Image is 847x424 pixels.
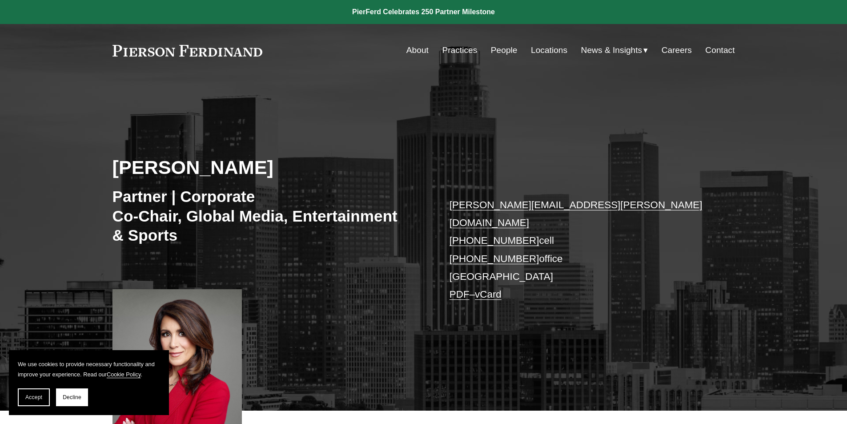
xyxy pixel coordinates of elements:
[112,187,398,245] h3: Partner | Corporate Co-Chair, Global Media, Entertainment & Sports
[18,388,50,406] button: Accept
[25,394,42,400] span: Accept
[112,156,424,179] h2: [PERSON_NAME]
[9,350,169,415] section: Cookie banner
[442,42,477,59] a: Practices
[63,394,81,400] span: Decline
[450,196,709,304] p: cell office [GEOGRAPHIC_DATA] –
[450,235,539,246] a: [PHONE_NUMBER]
[475,289,502,300] a: vCard
[56,388,88,406] button: Decline
[107,371,141,378] a: Cookie Policy
[450,253,539,264] a: [PHONE_NUMBER]
[662,42,692,59] a: Careers
[18,359,160,380] p: We use cookies to provide necessary functionality and improve your experience. Read our .
[705,42,735,59] a: Contact
[450,289,470,300] a: PDF
[531,42,567,59] a: Locations
[491,42,518,59] a: People
[406,42,429,59] a: About
[450,199,702,228] a: [PERSON_NAME][EMAIL_ADDRESS][PERSON_NAME][DOMAIN_NAME]
[581,42,648,59] a: folder dropdown
[581,43,642,58] span: News & Insights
